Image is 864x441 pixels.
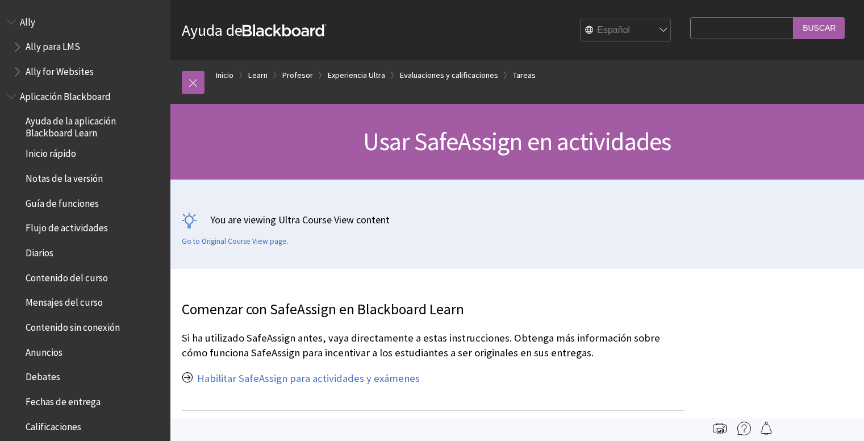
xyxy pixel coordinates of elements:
[243,24,327,36] strong: Blackboard
[328,68,385,82] a: Experiencia Ultra
[26,318,120,333] span: Contenido sin conexión
[26,392,101,407] span: Fechas de entrega
[26,268,108,284] span: Contenido del curso
[20,87,111,102] span: Aplicación Blackboard
[182,331,684,360] p: Si ha utilizado SafeAssign antes, vaya directamente a estas instrucciones. Obtenga más informació...
[26,417,81,432] span: Calificaciones
[26,112,162,139] span: Ayuda de la aplicación Blackboard Learn
[737,422,751,435] img: More help
[794,17,845,39] input: Buscar
[26,243,53,259] span: Diarios
[26,293,103,309] span: Mensajes del curso
[20,13,35,28] span: Ally
[26,144,76,160] span: Inicio rápido
[26,62,94,77] span: Ally for Websites
[7,13,164,81] nav: Book outline for Anthology Ally Help
[182,236,289,247] a: Go to Original Course View page.
[759,422,773,435] img: Follow this page
[197,372,420,385] a: Habilitar SafeAssign para actividades y exámenes
[26,343,62,358] span: Anuncios
[400,68,498,82] a: Evaluaciones y calificaciones
[26,194,99,209] span: Guía de funciones
[713,422,727,435] img: Print
[26,38,80,53] span: Ally para LMS
[581,19,671,42] select: Site Language Selector
[26,169,103,184] span: Notas de la versión
[282,68,313,82] a: Profesor
[26,368,60,383] span: Debates
[182,299,684,320] p: Comenzar con SafeAssign en Blackboard Learn
[363,126,671,157] span: Usar SafeAssign en actividades
[248,68,268,82] a: Learn
[182,20,327,40] a: Ayuda deBlackboard
[182,213,853,227] p: You are viewing Ultra Course View content
[513,68,536,82] a: Tareas
[26,219,108,234] span: Flujo de actividades
[216,68,233,82] a: Inicio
